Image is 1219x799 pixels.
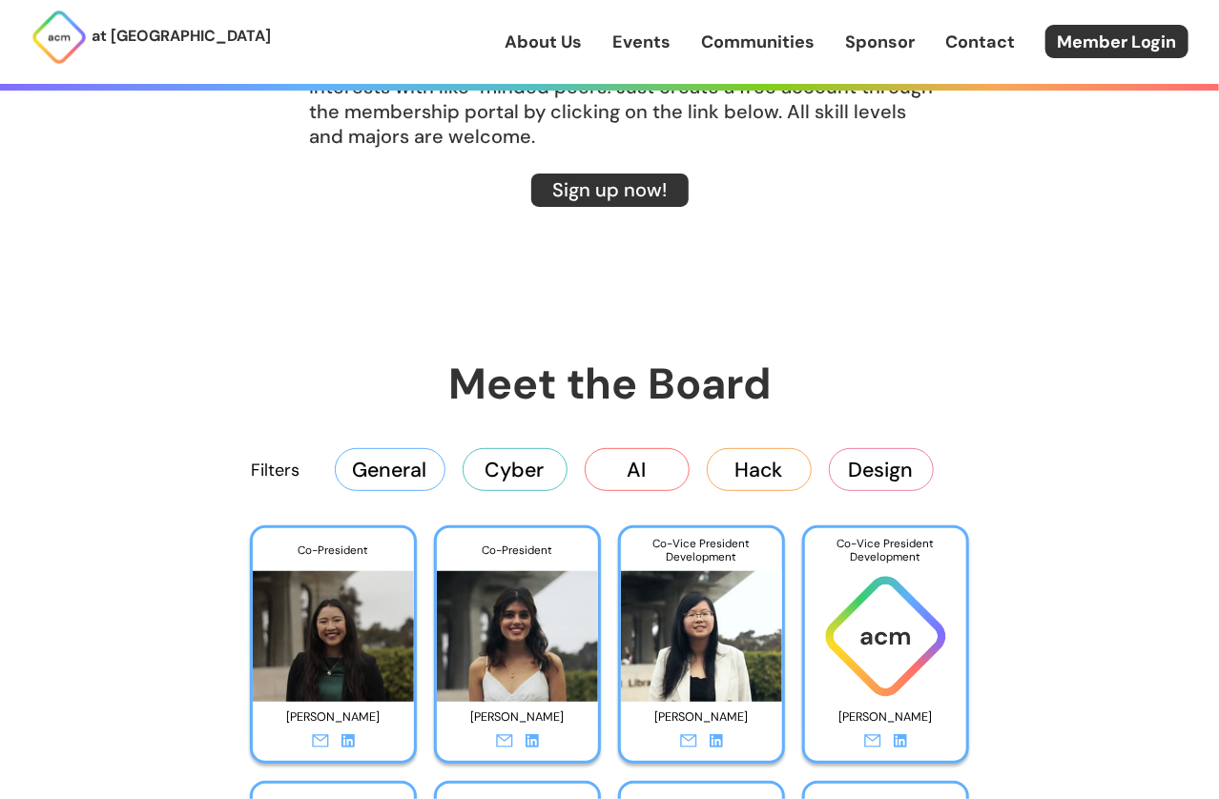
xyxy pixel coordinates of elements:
[814,703,958,732] p: [PERSON_NAME]
[31,9,88,66] img: ACM Logo
[335,448,445,490] button: General
[31,9,271,66] a: at [GEOGRAPHIC_DATA]
[505,30,582,54] a: About Us
[152,50,1067,149] p: Become a member of ACM at [GEOGRAPHIC_DATA] to celebrate your interests with like-minded peers! J...
[253,528,414,572] div: Co-President
[945,30,1015,54] a: Contact
[805,528,966,572] div: Co-Vice President Development
[1045,25,1188,58] a: Member Login
[152,356,1067,412] h1: Meet the Board
[621,556,782,702] img: Photo of Angela Hu
[612,30,671,54] a: Events
[585,448,690,490] button: AI
[92,24,271,49] p: at [GEOGRAPHIC_DATA]
[437,556,598,702] img: Photo of Osheen Tikku
[252,458,300,482] p: Filters
[845,30,915,54] a: Sponsor
[805,571,966,702] img: ACM logo
[463,448,568,490] button: Cyber
[630,703,774,732] p: [PERSON_NAME]
[445,703,589,732] p: [PERSON_NAME]
[701,30,815,54] a: Communities
[253,556,414,702] img: Photo of Murou Wang
[707,448,812,490] button: Hack
[531,174,689,207] a: Sign up now!
[437,528,598,572] div: Co-President
[261,703,405,732] p: [PERSON_NAME]
[621,528,782,572] div: Co-Vice President Development
[829,448,934,490] button: Design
